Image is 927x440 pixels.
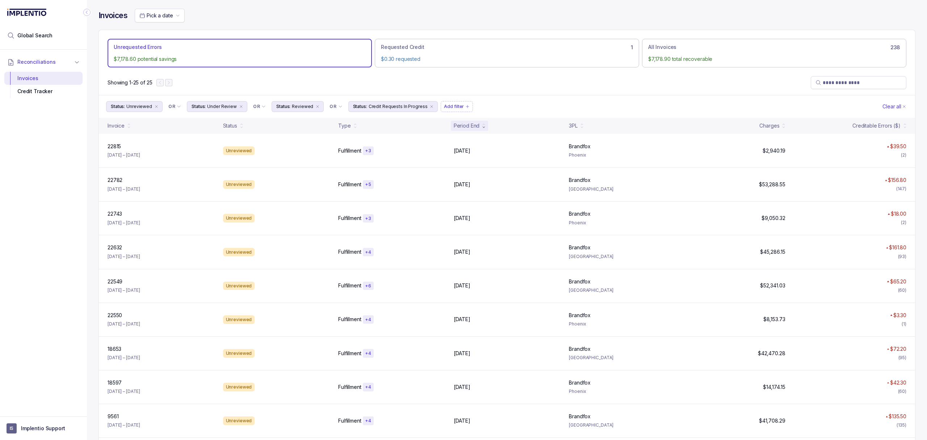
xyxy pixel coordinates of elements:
[569,253,676,260] p: [GEOGRAPHIC_DATA]
[250,101,269,112] button: Filter Chip Connector undefined
[108,287,140,294] p: [DATE] – [DATE]
[348,101,438,112] button: Filter Chip Credit Requests In Progress
[108,219,140,227] p: [DATE] – [DATE]
[353,103,367,110] p: Status:
[147,12,173,18] span: Pick a date
[7,423,80,433] button: User initialsImplentio Support
[292,103,313,110] p: Reviewed
[569,422,676,429] p: [GEOGRAPHIC_DATA]
[338,122,351,129] div: Type
[338,248,361,256] p: Fulfillment
[315,104,320,109] div: remove content
[569,320,676,328] p: Phoenix
[207,103,237,110] p: Under Review
[569,210,591,217] p: Brandfox
[569,354,676,361] p: [GEOGRAPHIC_DATA]
[888,213,890,215] img: red pointer upwards
[106,101,881,112] ul: Filter Group
[893,312,906,319] p: $3.30
[108,312,122,319] p: 22550
[135,9,185,22] button: Date Range Picker
[569,177,591,184] p: Brandfox
[108,354,140,361] p: [DATE] – [DATE]
[168,104,181,109] li: Filter Chip Connector undefined
[253,104,266,109] li: Filter Chip Connector undefined
[887,281,889,282] img: red pointer upwards
[454,181,470,188] p: [DATE]
[223,282,255,290] div: Unreviewed
[108,379,122,386] p: 18597
[108,143,121,150] p: 22815
[890,345,906,353] p: $72.20
[365,384,372,390] p: + 4
[763,383,785,391] p: $14,174.15
[890,143,906,150] p: $39.50
[168,104,175,109] p: OR
[126,103,152,110] p: Unreviewed
[365,148,372,154] p: + 3
[762,215,785,222] p: $9,050.32
[454,417,470,424] p: [DATE]
[108,210,122,217] p: 22743
[890,314,892,316] img: red pointer upwards
[901,219,906,226] div: (2)
[253,104,260,109] p: OR
[83,8,91,17] div: Collapse Icon
[223,416,255,425] div: Unreviewed
[10,72,77,85] div: Invoices
[454,282,470,289] p: [DATE]
[454,350,470,357] p: [DATE]
[108,122,125,129] div: Invoice
[763,147,785,154] p: $2,940.19
[108,177,122,184] p: 22782
[454,122,480,129] div: Period End
[881,101,908,112] button: Clear Filters
[569,278,591,285] p: Brandfox
[902,320,906,328] div: (1)
[887,146,889,148] img: red pointer upwards
[887,348,889,350] img: red pointer upwards
[760,248,785,256] p: $45,286.15
[338,316,361,323] p: Fulfillment
[897,422,906,429] div: (135)
[108,151,140,159] p: [DATE] – [DATE]
[108,244,122,251] p: 22632
[569,143,591,150] p: Brandfox
[98,11,127,21] h4: Invoices
[454,215,470,222] p: [DATE]
[882,103,901,110] p: Clear all
[7,423,17,433] span: User initials
[365,317,372,323] p: + 4
[223,146,255,155] div: Unreviewed
[276,103,290,110] p: Status:
[108,422,140,429] p: [DATE] – [DATE]
[898,253,907,260] div: (93)
[106,101,163,112] button: Filter Chip Unreviewed
[569,151,676,159] p: Phoenix
[223,214,255,223] div: Unreviewed
[330,104,336,109] p: OR
[891,210,906,217] p: $18.00
[369,103,428,110] p: Credit Requests In Progress
[17,58,56,66] span: Reconciliations
[569,345,591,353] p: Brandfox
[763,316,785,323] p: $8,153.73
[338,181,361,188] p: Fulfillment
[338,383,361,391] p: Fulfillment
[139,12,173,19] search: Date Range Picker
[114,55,366,63] p: $7,178.60 potential savings
[886,247,888,249] img: red pointer upwards
[898,388,907,395] div: (60)
[758,350,785,357] p: $42,470.28
[569,244,591,251] p: Brandfox
[187,101,247,112] button: Filter Chip Under Review
[454,147,470,154] p: [DATE]
[444,103,464,110] p: Add filter
[890,45,900,50] h6: 238
[272,101,324,112] button: Filter Chip Reviewed
[223,383,255,391] div: Unreviewed
[108,320,140,328] p: [DATE] – [DATE]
